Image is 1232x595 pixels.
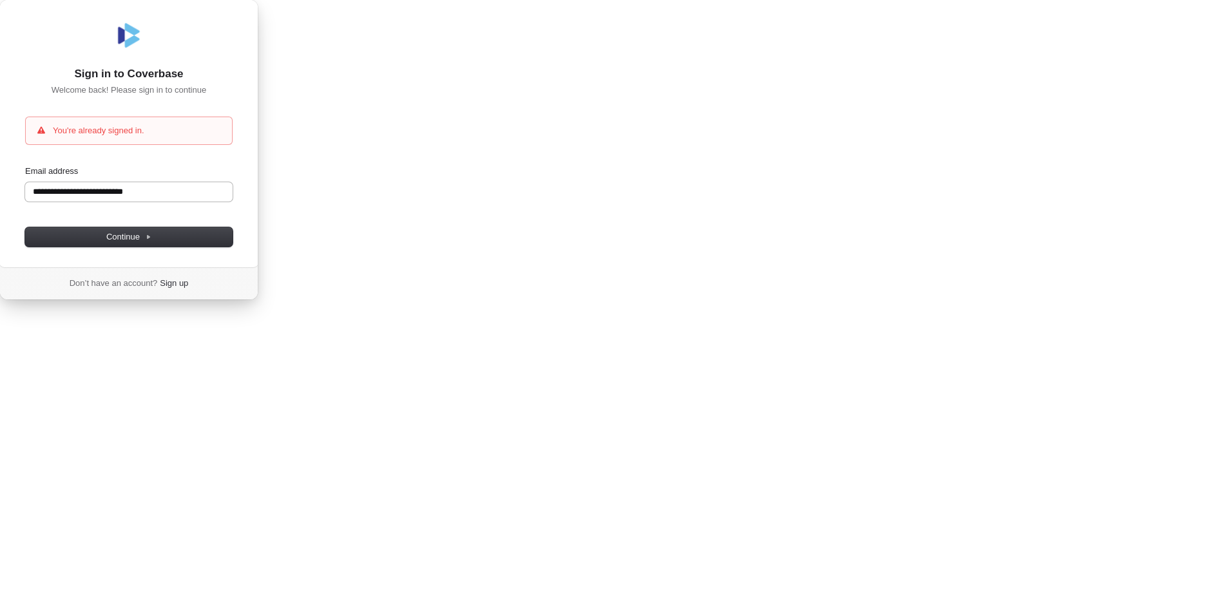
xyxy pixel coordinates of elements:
[25,66,233,82] h1: Sign in to Coverbase
[53,125,144,137] p: You're already signed in.
[25,227,233,247] button: Continue
[113,20,144,51] img: Coverbase
[70,278,158,289] span: Don’t have an account?
[106,231,151,243] span: Continue
[25,165,78,177] label: Email address
[25,84,233,96] p: Welcome back! Please sign in to continue
[160,278,188,289] a: Sign up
